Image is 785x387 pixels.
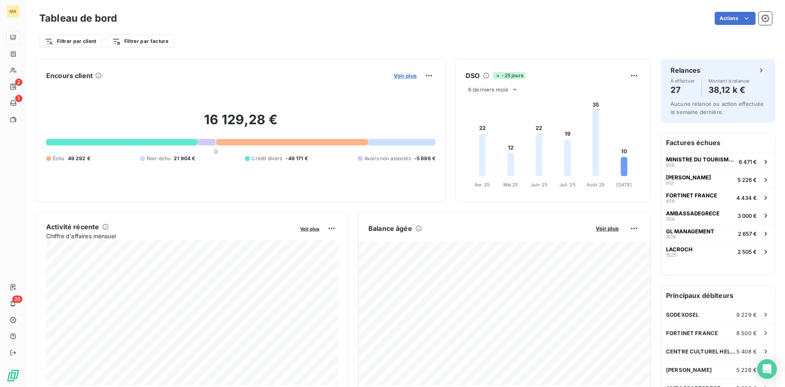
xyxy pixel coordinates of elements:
span: 2 505 € [738,248,757,255]
h2: 16 129,28 € [46,112,435,136]
span: Voir plus [596,225,619,232]
button: FORTINET FRANCE6594 434 € [661,188,775,206]
span: Voir plus [300,226,319,232]
span: CENTRE CULTUREL HELLENIQUE [666,348,736,355]
button: [PERSON_NAME]9125 226 € [661,170,775,188]
span: 6 471 € [739,159,757,165]
span: FORTINET FRANCE [666,192,717,199]
button: GL MANAGEMENT15782 657 € [661,224,775,242]
span: Chiffre d'affaires mensuel [46,232,294,240]
span: AMBASSADEGRECE [666,210,720,217]
tspan: Mai 25 [503,182,518,188]
h6: Factures échues [661,133,775,152]
span: GL MANAGEMENT [666,228,714,235]
span: MINISTRE DU TOURISME DE [GEOGRAPHIC_DATA] [666,156,736,163]
h6: DSO [466,71,480,81]
h3: Tableau de bord [39,11,117,26]
span: 5 408 € [736,348,757,355]
button: Voir plus [593,225,621,232]
button: Filtrer par client [39,35,102,48]
span: Avoirs non associés [364,155,411,162]
h6: Balance âgée [368,224,412,233]
tspan: [DATE] [616,182,632,188]
h6: Relances [671,65,700,75]
span: LACROCH [666,246,693,253]
button: Filtrer par facture [107,35,174,48]
span: 6 derniers mois [468,86,508,93]
span: 1578 [666,235,676,239]
span: 49 292 € [68,155,90,162]
span: Crédit divers [251,155,282,162]
span: 912 [666,181,673,186]
span: Voir plus [394,72,417,79]
div: Open Intercom Messenger [757,359,777,379]
span: 929 [666,163,675,168]
span: 3 000 € [738,213,757,219]
span: -49 171 € [285,155,307,162]
span: 1 [15,95,22,102]
tspan: Avr. 25 [475,182,490,188]
button: Voir plus [298,225,322,232]
button: LACROCH15252 505 € [661,242,775,260]
h6: Activité récente [46,222,99,232]
h4: 38,12 k € [709,83,750,96]
h6: Principaux débiteurs [661,286,775,305]
button: MINISTRE DU TOURISME DE [GEOGRAPHIC_DATA]9296 471 € [661,152,775,170]
span: FORTINET FRANCE [666,330,718,336]
span: À effectuer [671,78,695,83]
button: Voir plus [391,72,419,79]
img: Logo LeanPay [7,369,20,382]
span: 0 [214,148,218,155]
span: 4 434 € [736,195,757,201]
span: Aucune relance ou action effectuée la semaine dernière. [671,101,764,115]
h6: Encours client [46,71,93,81]
button: Actions [715,12,756,25]
span: 354 [666,217,675,221]
h4: 27 [671,83,695,96]
tspan: Août 25 [587,182,605,188]
span: Montant à relancer [709,78,750,83]
span: Non-échu [147,155,170,162]
button: AMBASSADEGRECE3543 000 € [661,206,775,224]
span: SODEXOSEL [666,311,699,318]
tspan: Juin 25 [531,182,547,188]
span: -25 jours [493,72,525,79]
div: MR [7,5,20,18]
span: 20 [12,295,22,303]
span: -5 896 € [414,155,435,162]
span: 5 226 € [738,177,757,183]
span: 659 [666,199,675,204]
span: 9 229 € [736,311,757,318]
span: 2 [15,78,22,86]
span: [PERSON_NAME] [666,367,712,373]
span: Échu [53,155,65,162]
span: 8 500 € [736,330,757,336]
span: [PERSON_NAME] [666,174,711,181]
span: 5 226 € [736,367,757,373]
span: 21 904 € [174,155,195,162]
tspan: Juil. 25 [559,182,576,188]
span: 2 657 € [738,230,757,237]
span: 1525 [666,253,676,257]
